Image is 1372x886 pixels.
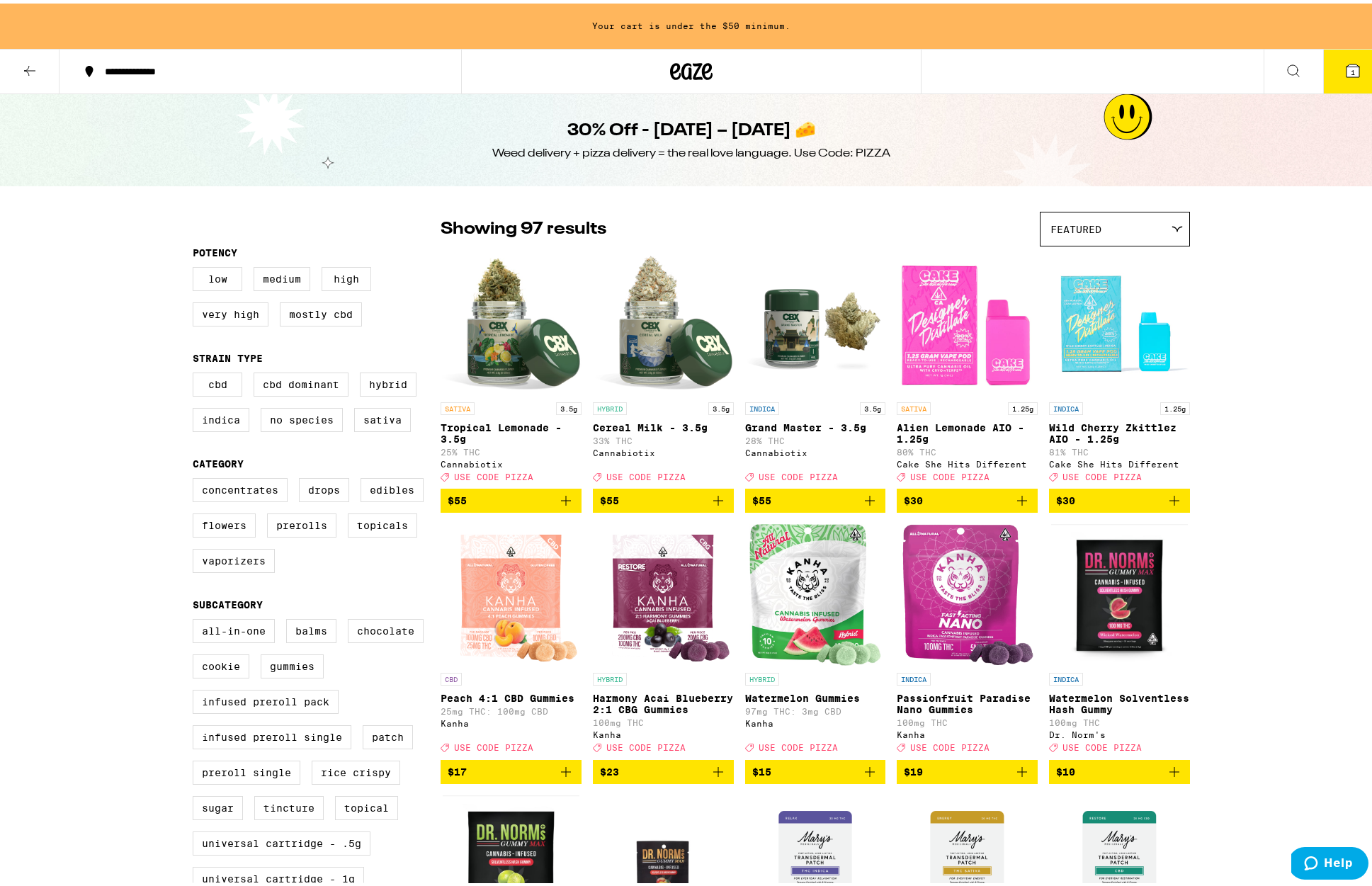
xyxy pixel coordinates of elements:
div: Cannabiotix [593,445,734,454]
p: Tropical Lemonade - 3.5g [441,419,582,441]
span: $19 [904,763,923,774]
label: Rice Crispy [312,757,400,781]
img: Cake She Hits Different - Alien Lemonade AIO - 1.25g [897,250,1038,392]
span: USE CODE PIZZA [910,469,990,478]
a: Open page for Harmony Acai Blueberry 2:1 CBG Gummies from Kanha [593,521,734,756]
a: Open page for Alien Lemonade AIO - 1.25g from Cake She Hits Different [897,250,1038,485]
span: $55 [600,492,619,503]
div: Dr. Norm's [1049,727,1190,736]
span: $23 [600,763,619,774]
label: CBD [193,369,242,393]
button: Add to bag [593,485,734,509]
a: Open page for Tropical Lemonade - 3.5g from Cannabiotix [441,250,582,485]
span: USE CODE PIZZA [759,469,838,478]
span: USE CODE PIZZA [759,740,838,749]
p: 80% THC [897,444,1038,453]
span: Featured [1050,220,1101,232]
span: $30 [1056,492,1075,503]
button: Add to bag [1049,485,1190,509]
p: CBD [441,669,462,682]
p: 1.25g [1008,399,1038,411]
label: Sugar [193,793,243,817]
span: USE CODE PIZZA [1062,469,1142,478]
h1: 30% Off - [DATE] – [DATE] 🧀 [567,115,816,140]
a: Open page for Wild Cherry Zkittlez AIO - 1.25g from Cake She Hits Different [1049,250,1190,485]
p: HYBRID [593,669,627,682]
p: 25% THC [441,444,582,453]
label: No Species [261,404,343,428]
button: Add to bag [441,756,582,780]
legend: Potency [193,244,237,255]
label: Cookie [193,651,249,675]
span: 1 [1351,64,1355,73]
p: Alien Lemonade AIO - 1.25g [897,419,1038,441]
p: 33% THC [593,433,734,442]
a: Open page for Grand Master - 3.5g from Cannabiotix [745,250,886,485]
span: USE CODE PIZZA [1062,740,1142,749]
img: Dr. Norm's - Watermelon Solventless Hash Gummy [1051,521,1188,662]
span: USE CODE PIZZA [606,469,686,478]
label: Vaporizers [193,545,275,569]
img: Kanha - Peach 4:1 CBD Gummies [442,521,580,662]
div: Kanha [593,727,734,736]
img: Kanha - Watermelon Gummies [749,521,881,662]
legend: Subcategory [193,596,263,607]
div: Cannabiotix [441,456,582,465]
label: Chocolate [348,615,424,640]
label: Tincture [254,793,324,817]
p: INDICA [1049,399,1083,411]
div: Kanha [897,727,1038,736]
div: Cake She Hits Different [1049,456,1190,465]
p: SATIVA [441,399,475,411]
button: Add to bag [593,756,734,780]
p: Harmony Acai Blueberry 2:1 CBG Gummies [593,689,734,712]
label: Patch [363,722,413,746]
img: Cannabiotix - Cereal Milk - 3.5g [593,250,734,392]
label: Flowers [193,510,256,534]
button: Add to bag [745,756,886,780]
p: 100mg THC [593,715,734,724]
label: Gummies [261,651,324,675]
p: SATIVA [897,399,931,411]
p: Wild Cherry Zkittlez AIO - 1.25g [1049,419,1190,441]
legend: Strain Type [193,349,263,360]
span: $55 [448,492,467,503]
legend: Category [193,455,244,466]
label: Balms [286,615,336,640]
label: Infused Preroll Pack [193,686,339,710]
label: CBD Dominant [254,369,348,393]
span: USE CODE PIZZA [454,469,533,478]
p: 28% THC [745,433,886,442]
label: Infused Preroll Single [193,722,351,746]
label: Edibles [361,475,424,499]
div: Weed delivery + pizza delivery = the real love language. Use Code: PIZZA [492,142,890,158]
a: Open page for Cereal Milk - 3.5g from Cannabiotix [593,250,734,485]
label: All-In-One [193,615,275,640]
span: USE CODE PIZZA [606,740,686,749]
p: Watermelon Gummies [745,689,886,700]
span: USE CODE PIZZA [454,740,533,749]
p: 100mg THC [897,715,1038,724]
label: Concentrates [193,475,288,499]
label: Medium [254,263,310,288]
span: $17 [448,763,467,774]
img: Kanha - Passionfruit Paradise Nano Gummies [902,521,1033,662]
label: Indica [193,404,249,428]
img: Kanha - Harmony Acai Blueberry 2:1 CBG Gummies [594,521,732,662]
img: Cannabiotix - Tropical Lemonade - 3.5g [441,250,582,392]
span: $10 [1056,763,1075,774]
a: Open page for Watermelon Solventless Hash Gummy from Dr. Norm's [1049,521,1190,756]
p: Peach 4:1 CBD Gummies [441,689,582,700]
div: Kanha [745,715,886,725]
span: $30 [904,492,923,503]
button: Add to bag [441,485,582,509]
span: $55 [752,492,771,503]
button: Add to bag [897,485,1038,509]
p: INDICA [745,399,779,411]
p: 97mg THC: 3mg CBD [745,703,886,712]
label: Mostly CBD [280,299,362,323]
p: 3.5g [708,399,734,411]
label: Preroll Single [193,757,300,781]
img: Cannabiotix - Grand Master - 3.5g [745,250,886,392]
